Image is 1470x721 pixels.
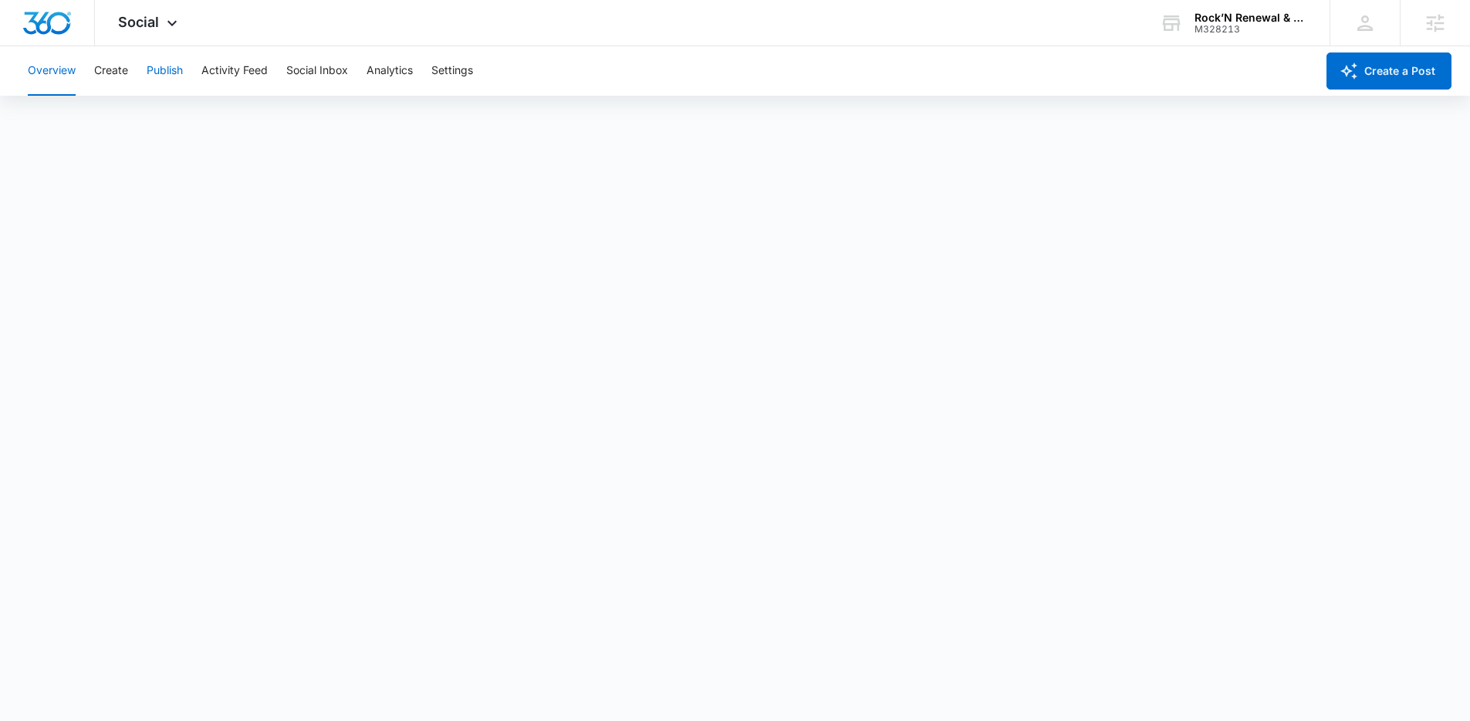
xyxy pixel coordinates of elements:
[201,46,268,96] button: Activity Feed
[1195,12,1307,24] div: account name
[431,46,473,96] button: Settings
[1326,52,1451,90] button: Create a Post
[118,14,159,30] span: Social
[286,46,348,96] button: Social Inbox
[367,46,413,96] button: Analytics
[1195,24,1307,35] div: account id
[147,46,183,96] button: Publish
[94,46,128,96] button: Create
[28,46,76,96] button: Overview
